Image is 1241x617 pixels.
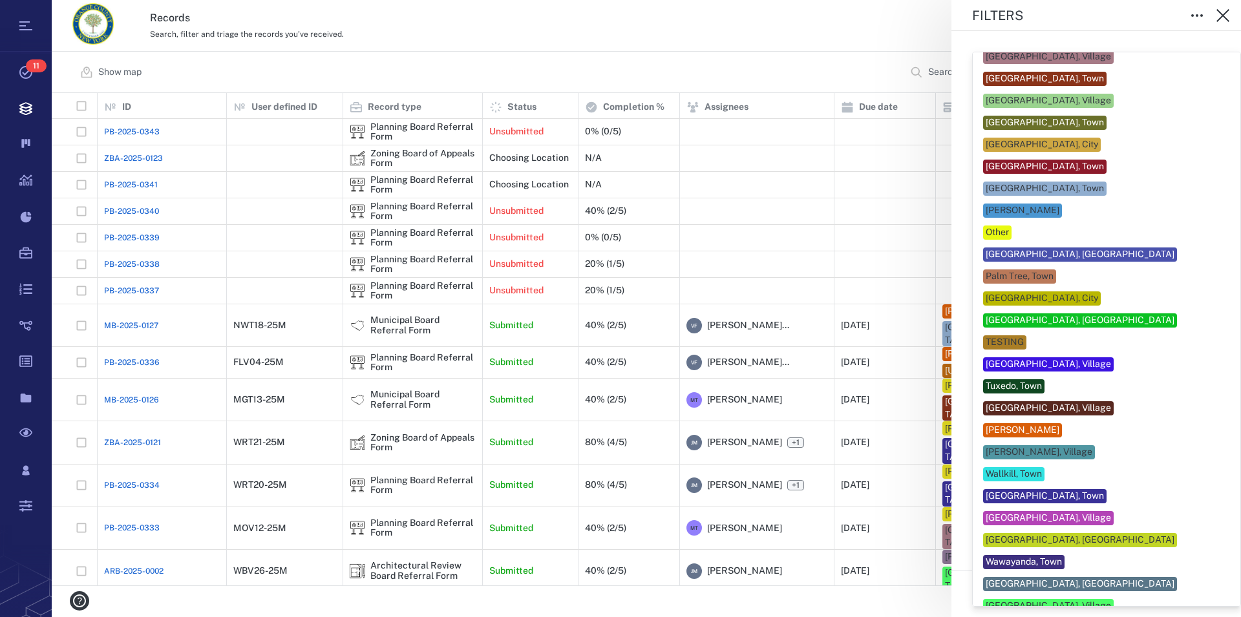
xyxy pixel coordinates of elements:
[986,204,1059,217] div: [PERSON_NAME]
[986,248,1174,261] div: [GEOGRAPHIC_DATA], [GEOGRAPHIC_DATA]
[986,292,1098,305] div: [GEOGRAPHIC_DATA], City
[986,534,1174,547] div: [GEOGRAPHIC_DATA], [GEOGRAPHIC_DATA]
[986,72,1104,85] div: [GEOGRAPHIC_DATA], Town
[986,160,1104,173] div: [GEOGRAPHIC_DATA], Town
[986,138,1098,151] div: [GEOGRAPHIC_DATA], City
[986,314,1174,327] div: [GEOGRAPHIC_DATA], [GEOGRAPHIC_DATA]
[986,50,1111,63] div: [GEOGRAPHIC_DATA], Village
[986,600,1111,612] div: [GEOGRAPHIC_DATA], Village
[986,490,1104,503] div: [GEOGRAPHIC_DATA], Town
[986,94,1111,107] div: [GEOGRAPHIC_DATA], Village
[986,446,1092,459] div: [PERSON_NAME], Village
[986,578,1174,591] div: [GEOGRAPHIC_DATA], [GEOGRAPHIC_DATA]
[986,336,1024,349] div: TESTING
[986,556,1062,569] div: Wawayanda, Town
[986,402,1111,415] div: [GEOGRAPHIC_DATA], Village
[986,358,1111,371] div: [GEOGRAPHIC_DATA], Village
[986,270,1054,283] div: Palm Tree, Town
[986,424,1059,437] div: [PERSON_NAME]
[986,468,1042,481] div: Wallkill, Town
[986,512,1111,525] div: [GEOGRAPHIC_DATA], Village
[29,9,56,21] span: Help
[986,226,1009,239] div: Other
[986,182,1104,195] div: [GEOGRAPHIC_DATA], Town
[986,116,1104,129] div: [GEOGRAPHIC_DATA], Town
[986,380,1042,393] div: Tuxedo, Town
